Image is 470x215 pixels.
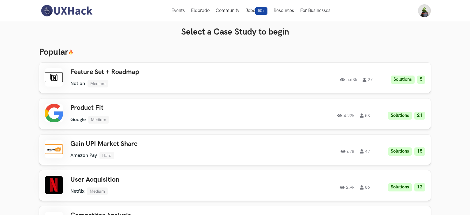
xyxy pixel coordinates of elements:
li: Hard [99,152,114,159]
span: 5.68k [340,78,357,82]
span: 678 [341,149,354,154]
h3: User Acquisition [70,176,244,184]
li: Google [70,117,86,123]
li: Solutions [388,147,412,156]
span: 50+ [255,7,267,15]
h3: Popular [39,47,431,57]
li: Medium [88,80,108,87]
a: Product FitGoogleMedium4.22k58Solutions21 [39,98,431,129]
a: Gain UPI Market ShareAmazon PayHard67847Solutions15 [39,135,431,165]
li: Medium [88,116,109,124]
li: Netflix [70,188,84,194]
li: 15 [414,147,425,156]
span: 58 [360,113,370,118]
span: 4.22k [337,113,354,118]
li: 21 [414,112,425,120]
li: Solutions [388,112,412,120]
a: Feature Set + RoadmapNotionMedium5.68k27Solutions5 [39,63,431,93]
img: UXHack-logo.png [39,4,94,17]
span: 86 [360,185,370,190]
h3: Product Fit [70,104,244,112]
li: Notion [70,81,85,87]
span: 2.9k [340,185,354,190]
li: Amazon Pay [70,153,97,158]
img: Your profile pic [418,4,431,17]
h3: Gain UPI Market Share [70,140,244,148]
span: 27 [363,78,373,82]
a: User AcquisitionNetflixMedium2.9k86Solutions12 [39,170,431,201]
img: 🔥 [68,50,73,55]
li: Solutions [388,183,412,191]
h3: Select a Case Study to begin [39,27,431,37]
li: Solutions [391,76,415,84]
span: 47 [360,149,370,154]
li: 12 [414,183,425,191]
li: 5 [417,76,425,84]
h3: Feature Set + Roadmap [70,68,244,76]
li: Medium [87,187,108,195]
